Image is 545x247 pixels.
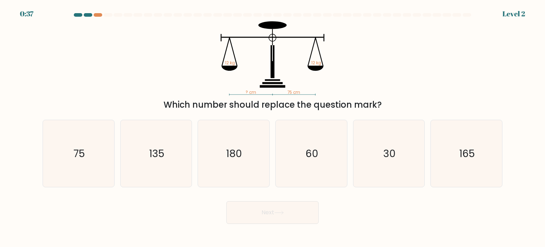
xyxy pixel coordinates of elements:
[246,90,256,95] tspan: ? cm
[226,146,242,160] text: 180
[502,9,525,19] div: Level 2
[47,98,498,111] div: Which number should replace the question mark?
[305,146,318,160] text: 60
[225,60,235,66] tspan: 12 kg
[287,90,300,95] tspan: 75 cm
[459,146,475,160] text: 165
[20,9,33,19] div: 0:37
[226,201,319,224] button: Next
[311,60,321,66] tspan: 12 kg
[73,146,85,160] text: 75
[383,146,396,160] text: 30
[149,146,164,160] text: 135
